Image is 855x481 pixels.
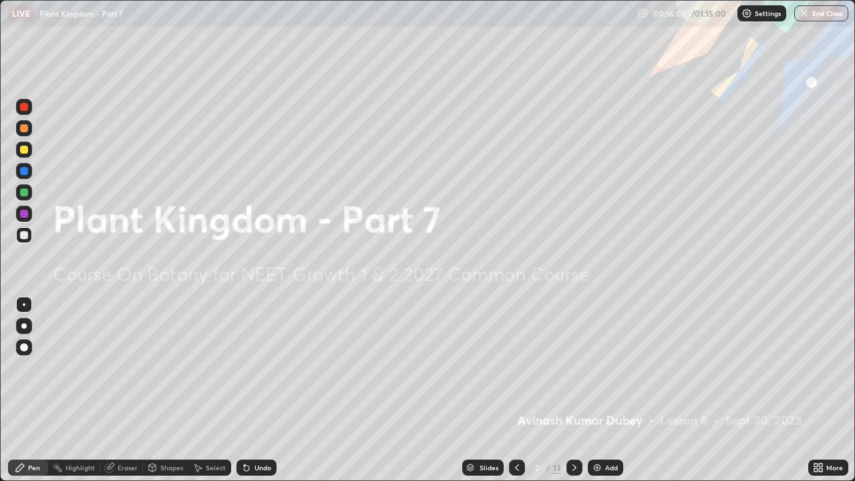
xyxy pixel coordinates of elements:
div: Highlight [65,464,95,471]
div: 2 [530,464,544,472]
img: end-class-cross [799,8,810,19]
div: Shapes [160,464,183,471]
p: LIVE [12,8,30,19]
div: Pen [28,464,40,471]
div: Add [605,464,618,471]
div: Undo [254,464,271,471]
div: / [546,464,550,472]
button: End Class [794,5,848,21]
div: 13 [553,462,561,474]
img: class-settings-icons [741,8,752,19]
div: Slides [480,464,498,471]
div: Select [206,464,226,471]
p: Plant Kingdom - Part 7 [39,8,123,19]
p: Settings [755,10,781,17]
div: More [826,464,843,471]
img: add-slide-button [592,462,603,473]
div: Eraser [118,464,138,471]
